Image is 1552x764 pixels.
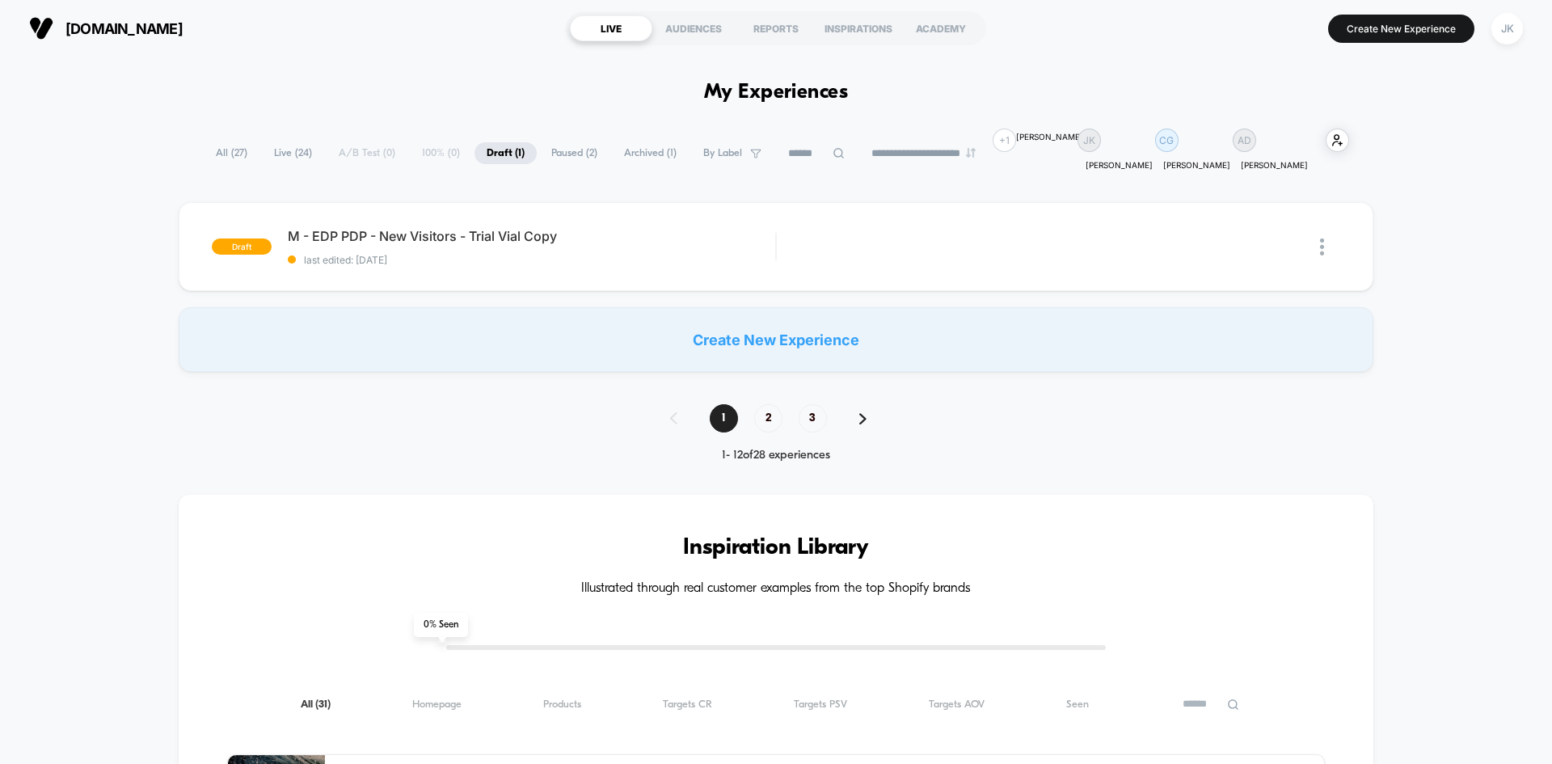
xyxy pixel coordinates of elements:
span: 1 [710,404,738,433]
span: Paused ( 2 ) [539,142,609,164]
span: ( 31 ) [315,699,331,710]
p: CG [1159,134,1174,146]
div: + 1 [993,129,1016,152]
span: Archived ( 1 ) [612,142,689,164]
div: Create New Experience [179,307,1373,372]
div: [PERSON_NAME] [1016,129,1083,145]
span: Seen [1066,699,1089,711]
span: Targets AOV [929,699,985,711]
span: Live ( 24 ) [262,142,324,164]
p: [PERSON_NAME] [1086,160,1153,170]
span: Targets PSV [794,699,847,711]
div: INSPIRATIONS [817,15,900,41]
div: ACADEMY [900,15,982,41]
div: AUDIENCES [652,15,735,41]
div: JK [1491,13,1523,44]
button: [DOMAIN_NAME] [24,15,188,41]
button: Create New Experience [1328,15,1474,43]
p: [PERSON_NAME] [1241,160,1308,170]
h3: Inspiration Library [227,535,1325,561]
h4: Illustrated through real customer examples from the top Shopify brands [227,581,1325,597]
img: Visually logo [29,16,53,40]
span: Products [543,699,581,711]
img: end [966,148,976,158]
img: pagination forward [859,413,867,424]
span: Targets CR [663,699,712,711]
div: 1 - 12 of 28 experiences [654,449,899,462]
img: close [1320,238,1324,255]
span: By Label [703,147,742,159]
p: [PERSON_NAME] [1163,160,1230,170]
span: 0 % Seen [414,613,468,637]
p: AD [1238,134,1251,146]
div: REPORTS [735,15,817,41]
span: last edited: [DATE] [288,254,775,266]
span: All ( 27 ) [204,142,259,164]
div: LIVE [570,15,652,41]
span: 2 [754,404,782,433]
span: All [301,699,331,711]
p: JK [1083,134,1095,146]
span: 3 [799,404,827,433]
button: JK [1487,12,1528,45]
span: draft [212,238,272,255]
span: Draft ( 1 ) [474,142,537,164]
span: [DOMAIN_NAME] [65,20,183,37]
span: Homepage [412,699,462,711]
span: M - EDP PDP - New Visitors - Trial Vial Copy [288,228,775,244]
h1: My Experiences [704,81,849,104]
